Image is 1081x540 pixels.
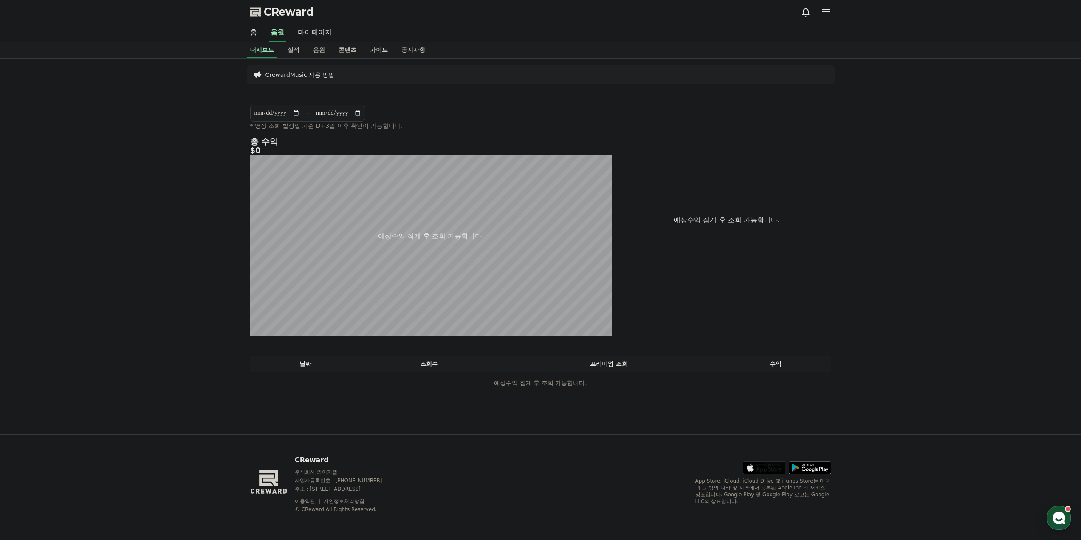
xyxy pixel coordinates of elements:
a: 홈 [243,24,264,42]
p: © CReward All Rights Reserved. [295,506,398,513]
h5: $0 [250,146,612,155]
a: CReward [250,5,314,19]
a: 홈 [3,269,56,291]
span: CReward [264,5,314,19]
a: 대시보드 [247,42,277,58]
a: 개인정보처리방침 [324,498,364,504]
span: 대화 [78,283,88,289]
a: 실적 [281,42,306,58]
a: 음원 [269,24,286,42]
p: 예상수익 집계 후 조회 가능합니다. [643,215,811,225]
h4: 총 수익 [250,137,612,146]
p: 예상수익 집계 후 조회 가능합니다. [251,379,831,387]
th: 프리미엄 조회 [497,356,720,372]
p: App Store, iCloud, iCloud Drive 및 iTunes Store는 미국과 그 밖의 나라 및 지역에서 등록된 Apple Inc.의 서비스 상표입니다. Goo... [695,478,831,505]
p: * 영상 조회 발생일 기준 D+3일 이후 확인이 가능합니다. [250,122,612,130]
p: 예상수익 집계 후 조회 가능합니다. [378,231,484,241]
th: 수익 [720,356,831,372]
a: 콘텐츠 [332,42,363,58]
a: 대화 [56,269,110,291]
a: 설정 [110,269,163,291]
p: 사업자등록번호 : [PHONE_NUMBER] [295,477,398,484]
span: 설정 [131,282,141,289]
a: CrewardMusic 사용 방법 [265,71,335,79]
p: 주식회사 와이피랩 [295,469,398,475]
th: 날짜 [250,356,361,372]
a: 이용약관 [295,498,322,504]
a: 마이페이지 [291,24,339,42]
span: 홈 [27,282,32,289]
p: ~ [305,108,310,118]
a: 공지사항 [395,42,432,58]
a: 가이드 [363,42,395,58]
p: 주소 : [STREET_ADDRESS] [295,486,398,492]
th: 조회수 [361,356,497,372]
p: CReward [295,455,398,465]
a: 음원 [306,42,332,58]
